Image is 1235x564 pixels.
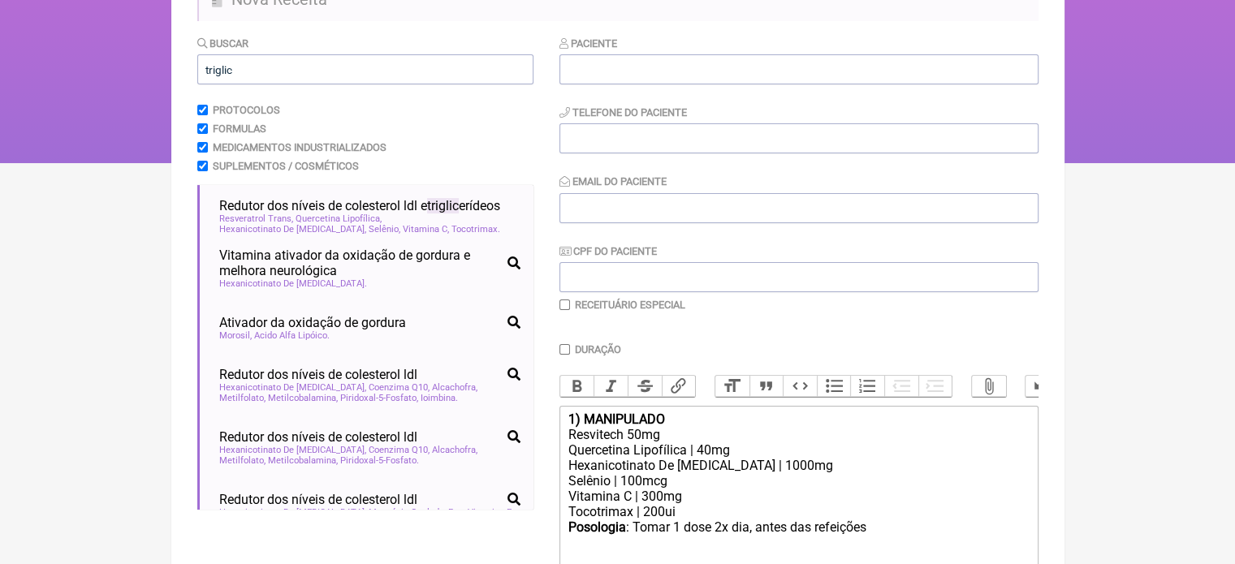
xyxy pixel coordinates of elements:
[213,160,359,172] label: Suplementos / Cosméticos
[662,376,696,397] button: Link
[369,445,430,455] span: Coenzima Q10
[219,455,266,466] span: Metilfolato
[340,393,418,403] span: Piridoxal-5-Fosfato
[219,213,293,224] span: Resveratrol Trans
[568,519,625,535] strong: Posologia
[575,343,621,355] label: Duração
[432,382,477,393] span: Alcachofra
[427,198,459,213] span: triglic
[559,37,617,50] label: Paciente
[268,455,338,466] span: Metilcobalamina
[219,315,406,330] span: Ativador da oxidação de gordura
[568,519,1029,552] div: : Tomar 1 dose 2x dia, antes das refeições ㅤ
[1026,376,1060,397] button: Undo
[219,492,417,507] span: Redutor dos níveis de colesterol ldl
[817,376,851,397] button: Bullets
[749,376,784,397] button: Quote
[369,224,400,235] span: Selênio
[403,224,449,235] span: Vitamina C
[559,106,687,118] label: Telefone do Paciente
[628,376,662,397] button: Strikethrough
[219,429,417,445] span: Redutor dos níveis de colesterol ldl
[219,248,501,278] span: Vitamina ativador da oxidação de gordura e melhora neurológica
[568,504,1029,519] div: Tocotrimax | 200ui
[340,455,419,466] span: Piridoxal-5-Fosfato
[219,198,500,213] span: Redutor dos níveis de colesterol ldl e erídeos
[884,376,918,397] button: Decrease Level
[568,411,664,427] strong: 1) MANIPULADO
[468,507,513,518] span: Vitamina E
[197,54,533,84] input: exemplo: emagrecimento, ansiedade
[219,278,367,289] span: Hexanicotinato De [MEDICAL_DATA]
[421,393,458,403] span: Ioimbina
[369,382,430,393] span: Coenzima Q10
[213,123,266,135] label: Formulas
[568,442,1029,458] div: Quercetina Lipofílica | 40mg
[568,458,1029,473] div: Hexanicotinato De [MEDICAL_DATA] | 1000mg
[918,376,952,397] button: Increase Level
[568,473,1029,489] div: Selênio | 100mcg
[213,104,280,116] label: Protocolos
[296,213,382,224] span: Quercetina Lipofílica
[219,382,366,393] span: Hexanicotinato De [MEDICAL_DATA]
[213,141,386,153] label: Medicamentos Industrializados
[219,445,366,455] span: Hexanicotinato De [MEDICAL_DATA]
[972,376,1006,397] button: Attach Files
[783,376,817,397] button: Code
[219,367,417,382] span: Redutor dos níveis de colesterol ldl
[559,245,657,257] label: CPF do Paciente
[197,37,249,50] label: Buscar
[219,224,366,235] span: Hexanicotinato De [MEDICAL_DATA]
[219,507,366,518] span: Hexanicotinato De [MEDICAL_DATA]
[448,507,465,518] span: Pqq
[560,376,594,397] button: Bold
[568,427,1029,442] div: Resvitech 50mg
[268,393,338,403] span: Metilcobalamina
[254,330,330,341] span: Acido Alfa Lipóico
[575,299,685,311] label: Receituário Especial
[850,376,884,397] button: Numbers
[594,376,628,397] button: Italic
[219,330,252,341] span: Morosil
[432,445,477,455] span: Alcachofra
[219,393,266,403] span: Metilfolato
[715,376,749,397] button: Heading
[559,175,667,187] label: Email do Paciente
[451,224,500,235] span: Tocotrimax
[568,489,1029,504] div: Vitamina C | 300mg
[369,507,446,518] span: Magnésio Quelado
